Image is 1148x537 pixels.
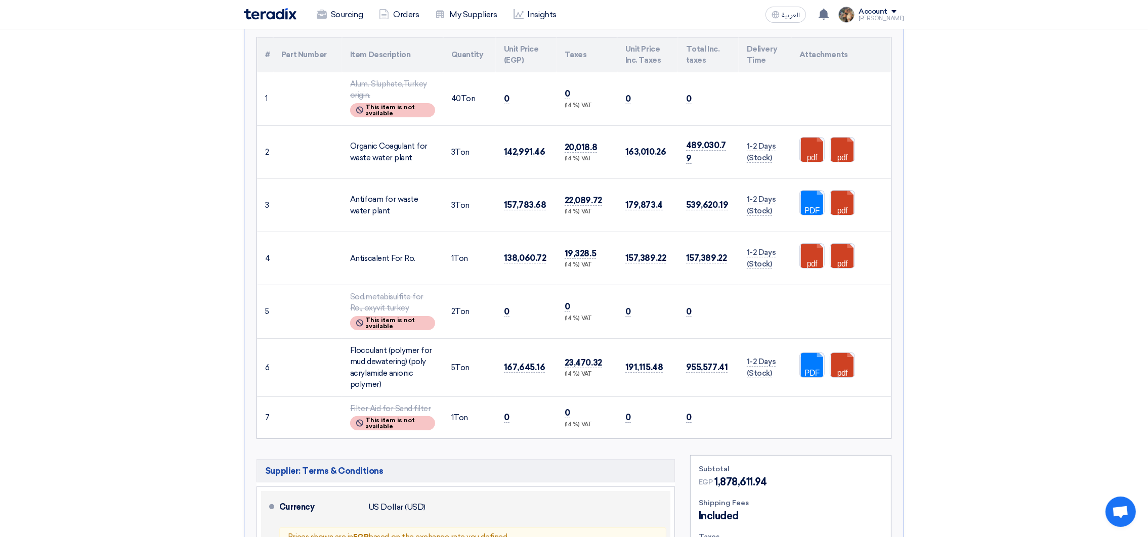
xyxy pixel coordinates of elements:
th: Delivery Time [739,37,791,72]
span: 5 [451,363,455,372]
span: 3 [451,148,455,157]
span: 0 [686,412,692,423]
td: Ton [443,232,496,285]
td: 2 [257,125,273,178]
span: 489,030.79 [686,140,726,164]
td: Ton [443,285,496,338]
td: 5 [257,285,273,338]
th: Taxes [557,37,617,72]
a: Open chat [1106,497,1136,527]
span: 142,991.46 [504,147,545,157]
div: Account [859,8,887,16]
td: 7 [257,396,273,438]
span: 1,878,611.94 [714,474,767,489]
div: (14 %) VAT [565,208,609,216]
span: 0 [565,88,570,99]
div: Sod.metabisulfite for Ro., oxyvit turkey [350,291,435,314]
a: SDS_France_EU_English__HYDREX___VEOLIA_WATER_STI_HQ__1753102375751.pdf [800,244,881,304]
span: Included [699,508,739,523]
th: Unit Price (EGP) [496,37,557,72]
span: 157,783.68 [504,200,546,210]
a: Sourcing [309,4,371,26]
div: (14 %) VAT [565,421,609,429]
th: Quantity [443,37,496,72]
div: Antiscalent For Ro. [350,253,435,264]
span: 179,873.4 [625,200,663,210]
a: SDS_HYDREX__1753102418948.PDF [800,353,881,414]
div: Shipping Fees [699,498,883,508]
a: Orders [371,4,427,26]
div: (14 %) VAT [565,155,609,163]
th: # [257,37,273,72]
span: 955,577.41 [686,362,728,373]
td: Ton [443,178,496,232]
td: Ton [443,396,496,438]
a: Insights [505,4,565,26]
span: 0 [686,94,692,104]
span: 1-2 Days (Stock) [747,142,776,163]
span: 22,089.72 [565,195,602,206]
img: Teradix logo [244,8,296,20]
span: 0 [565,408,570,418]
td: Ton [443,338,496,396]
span: 0 [625,306,631,317]
div: (14 %) VAT [565,261,609,270]
span: 0 [504,306,509,317]
span: 3 [451,201,455,210]
span: 163,010.26 [625,147,666,157]
span: 1 [451,413,454,422]
button: العربية [766,7,806,23]
span: 539,620.19 [686,200,728,210]
span: This item is not available [365,417,429,429]
span: 167,645.16 [504,362,545,373]
td: 1 [257,72,273,126]
a: SDS__HYDREX___1753102339212.PDF [800,191,881,251]
span: 0 [625,94,631,104]
td: 6 [257,338,273,396]
div: Organic Coagulant for waste water plant [350,141,435,163]
div: (14 %) VAT [565,370,609,379]
img: file_1710751448746.jpg [838,7,855,23]
span: 2 [451,307,455,316]
div: (14 %) VAT [565,102,609,110]
a: HYDREX___TDS__VWT_en__1753102339288.pdf [830,191,911,251]
th: Total Inc. taxes [678,37,739,72]
span: This item is not available [365,104,429,116]
td: Ton [443,72,496,126]
div: US Dollar (USD) [368,498,426,517]
th: Item Description [342,37,443,72]
div: Antifoam for waste water plant [350,194,435,216]
span: 157,389.22 [686,253,727,263]
a: HYDREX___TDS__VWT_en__1753102375821.pdf [830,244,911,304]
div: Alum. Sluphate,Turkey origin. [350,78,435,101]
div: Flocculant (polymer for mud dewatering) (poly acrylamide anionic polymer) [350,345,435,390]
span: 157,389.22 [625,253,666,263]
span: 0 [686,306,692,317]
span: 1-2 Days (Stock) [747,248,776,269]
span: 20,018.8 [565,142,597,153]
th: Unit Price Inc. Taxes [617,37,678,72]
span: 23,470.32 [565,357,602,368]
span: 19,328.5 [565,248,596,259]
div: [PERSON_NAME] [859,16,904,21]
span: 1-2 Days (Stock) [747,357,776,378]
span: 191,115.48 [625,362,663,373]
div: (14 %) VAT [565,315,609,323]
span: EGP [699,477,713,487]
span: العربية [782,12,800,19]
a: HYDREX___TDS__VWT_en__1753102230720.pdf [830,138,911,198]
td: 4 [257,232,273,285]
a: HYDREX___TDS__VWT_en__1753102419319.pdf [830,353,911,414]
span: 1 [451,254,454,263]
span: 0 [625,412,631,423]
a: My Suppliers [427,4,505,26]
div: Filter Aid for Sand filter [350,403,435,415]
th: Attachments [791,37,891,72]
span: 0 [504,94,509,104]
th: Part Number [273,37,342,72]
a: MSDS_HYDREX___1753102230632.pdf [800,138,881,198]
span: This item is not available [365,317,429,329]
h5: Supplier: Terms & Conditions [257,459,675,482]
td: 3 [257,178,273,232]
span: 138,060.72 [504,253,546,263]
